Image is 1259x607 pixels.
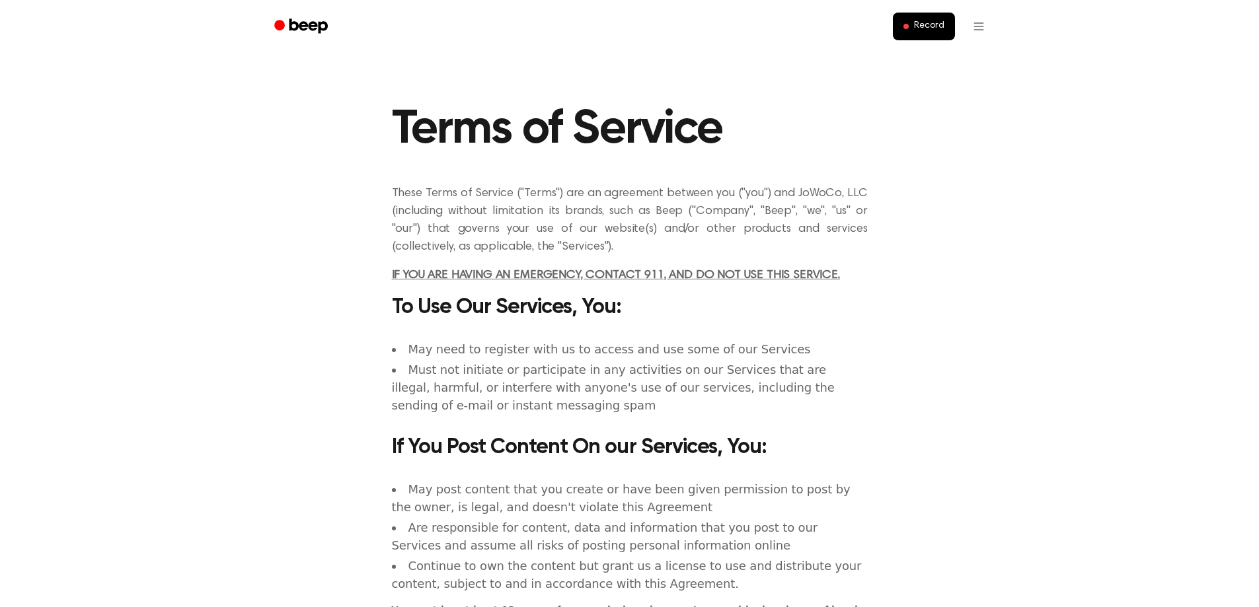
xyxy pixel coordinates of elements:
[893,13,954,40] button: Record
[392,295,868,319] h3: To Use Our Services, You:
[392,518,868,554] li: Are responsible for content, data and information that you post to our Services and assume all ri...
[392,267,868,285] p: IF YOU ARE HAVING AN EMERGENCY, CONTACT 911, AND DO NOT USE THIS SERVICE.
[392,480,868,516] li: May post content that you create or have been given permission to post by the owner, is legal, an...
[392,361,868,414] li: Must not initiate or participate in any activities on our Services that are illegal, harmful, or ...
[265,14,340,40] a: Beep
[392,435,868,459] h3: If You Post Content On our Services, You:
[392,557,868,592] li: Continue to own the content but grant us a license to use and distribute your content, subject to...
[392,340,868,358] li: May need to register with us to access and use some of our Services
[392,185,868,256] p: These Terms of Service ("Terms") are an agreement between you ("you") and JoWoCo, LLC (including ...
[963,11,995,42] button: Open menu
[914,20,944,32] span: Record
[392,106,868,153] h1: Terms of Service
